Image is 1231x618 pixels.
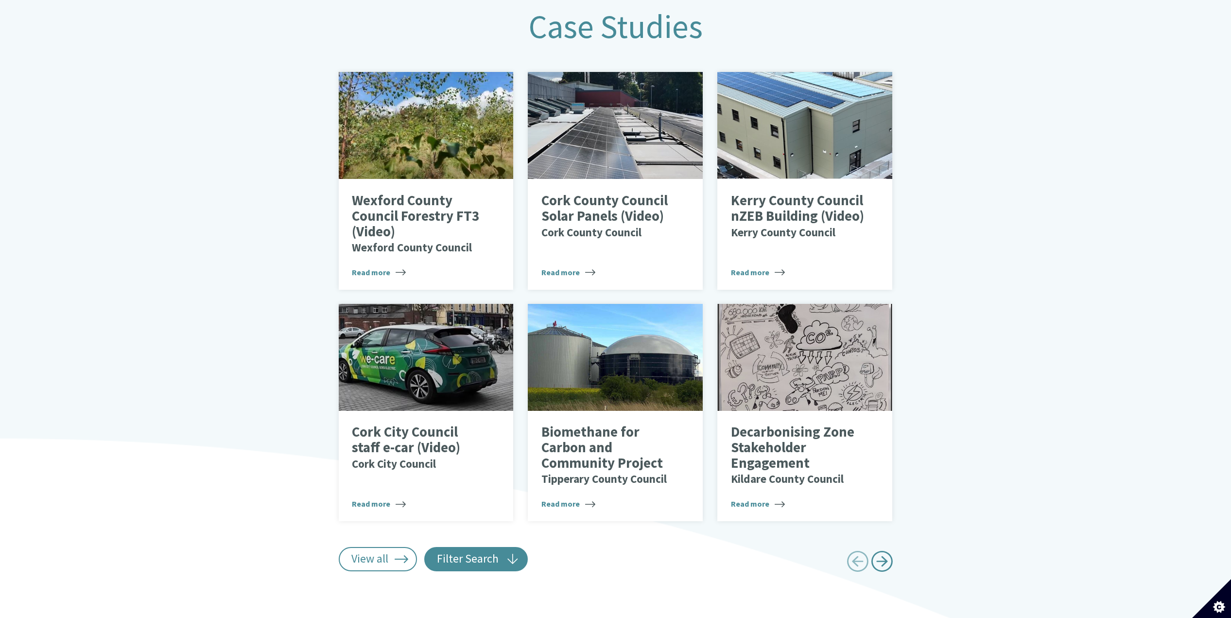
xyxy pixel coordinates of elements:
[731,472,844,486] small: Kildare County Council
[731,498,785,510] span: Read more
[528,304,703,521] a: Biomethane for Carbon and Community ProjectTipperary County Council Read more
[717,304,892,521] a: Decarbonising Zone Stakeholder EngagementKildare County Council Read more
[847,547,868,580] a: Previous page
[352,193,485,255] p: Wexford County Council Forestry FT3 (Video)
[731,424,865,486] p: Decarbonising Zone Stakeholder Engagement
[352,266,406,278] span: Read more
[541,424,675,486] p: Biomethane for Carbon and Community Project
[1192,579,1231,618] button: Set cookie preferences
[541,472,667,486] small: Tipperary County Council
[541,498,595,510] span: Read more
[331,9,900,45] h2: Case Studies
[731,266,785,278] span: Read more
[424,547,528,571] button: Filter Search
[339,72,514,289] a: Wexford County Council Forestry FT3 (Video)Wexford County Council Read more
[541,266,595,278] span: Read more
[541,225,642,239] small: Cork County Council
[541,193,675,239] p: Cork County Council Solar Panels (Video)
[528,72,703,289] a: Cork County Council Solar Panels (Video)Cork County Council Read more
[731,225,835,239] small: Kerry County Council
[352,240,472,254] small: Wexford County Council
[352,457,436,471] small: Cork City Council
[731,193,865,239] p: Kerry County Council nZEB Building (Video)
[339,547,417,571] a: View all
[352,424,485,471] p: Cork City Council staff e-car (Video)
[871,547,893,580] a: Next page
[339,304,514,521] a: Cork City Council staff e-car (Video)Cork City Council Read more
[352,498,406,510] span: Read more
[717,72,892,289] a: Kerry County Council nZEB Building (Video)Kerry County Council Read more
